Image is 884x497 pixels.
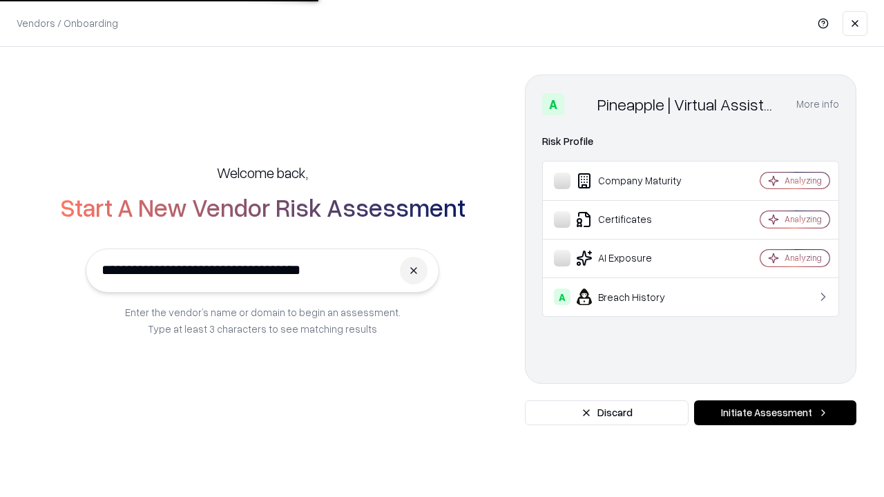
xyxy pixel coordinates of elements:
[785,213,822,225] div: Analyzing
[542,93,564,115] div: A
[554,211,719,228] div: Certificates
[554,289,570,305] div: A
[694,400,856,425] button: Initiate Assessment
[570,93,592,115] img: Pineapple | Virtual Assistant Agency
[542,133,839,150] div: Risk Profile
[597,93,780,115] div: Pineapple | Virtual Assistant Agency
[60,193,465,221] h2: Start A New Vendor Risk Assessment
[525,400,689,425] button: Discard
[217,163,308,182] h5: Welcome back,
[17,16,118,30] p: Vendors / Onboarding
[554,173,719,189] div: Company Maturity
[554,289,719,305] div: Breach History
[785,175,822,186] div: Analyzing
[785,252,822,264] div: Analyzing
[554,250,719,266] div: AI Exposure
[796,92,839,117] button: More info
[125,304,401,337] p: Enter the vendor’s name or domain to begin an assessment. Type at least 3 characters to see match...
